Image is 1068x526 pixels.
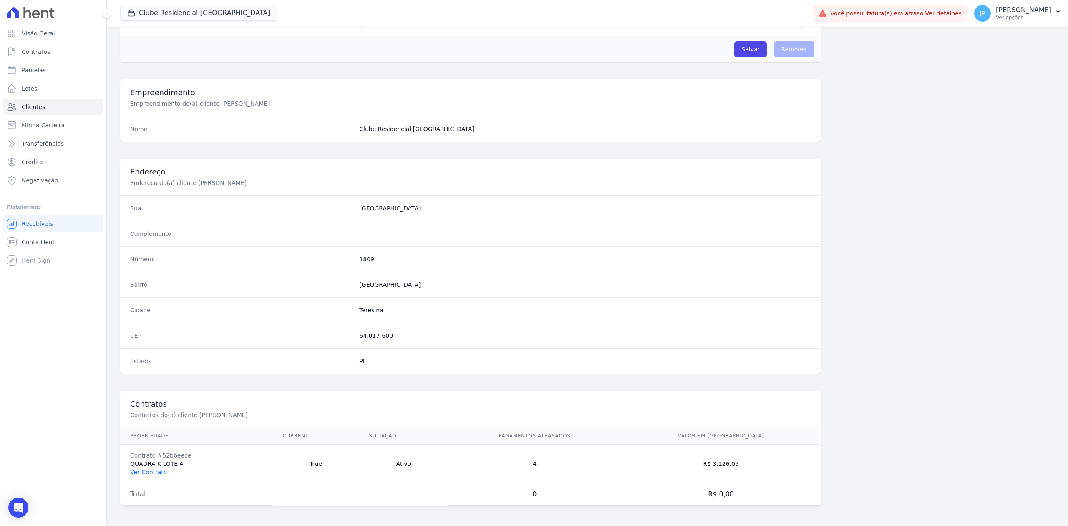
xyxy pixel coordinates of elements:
[359,125,811,133] dd: Clube Residencial [GEOGRAPHIC_DATA]
[980,10,985,16] span: JP
[774,41,814,57] span: Remover
[22,238,55,246] span: Conta Hent
[621,427,821,445] th: Valor em [GEOGRAPHIC_DATA]
[621,445,821,483] td: R$ 3.126,05
[359,281,811,289] dd: [GEOGRAPHIC_DATA]
[734,41,767,57] input: Salvar
[22,158,43,166] span: Crédito
[925,10,962,17] a: Ver detalhes
[22,29,55,38] span: Visão Geral
[22,48,50,56] span: Contratos
[3,43,103,60] a: Contratos
[359,357,811,365] dd: PI
[130,125,353,133] dt: Nome
[996,14,1051,21] p: Ver opções
[273,445,359,483] td: True
[3,99,103,115] a: Clientes
[22,66,46,74] span: Parcelas
[3,25,103,42] a: Visão Geral
[130,399,811,409] h3: Contratos
[3,80,103,97] a: Lotes
[3,62,103,78] a: Parcelas
[3,154,103,170] a: Crédito
[22,103,45,111] span: Clientes
[22,139,64,148] span: Transferências
[120,445,273,483] td: QUADRA K LOTE 4
[996,6,1051,14] p: [PERSON_NAME]
[22,121,65,129] span: Minha Carteira
[130,167,811,177] h3: Endereço
[130,204,353,212] dt: Rua
[7,202,100,212] div: Plataformas
[830,9,962,18] span: Você possui fatura(s) em atraso.
[359,255,811,263] dd: 1809
[130,230,353,238] dt: Complemento
[359,306,811,314] dd: Teresina
[130,331,353,340] dt: CEP
[130,469,167,475] a: Ver Contrato
[120,427,273,445] th: Propriedade
[130,357,353,365] dt: Estado
[130,411,411,419] p: Contratos do(a) cliente [PERSON_NAME]
[3,215,103,232] a: Recebíveis
[359,445,448,483] td: Ativo
[120,5,277,21] button: Clube Residencial [GEOGRAPHIC_DATA]
[130,99,411,108] p: Empreendimento do(a) cliente [PERSON_NAME]
[359,204,811,212] dd: [GEOGRAPHIC_DATA]
[359,331,811,340] dd: 64.017-600
[130,281,353,289] dt: Bairro
[22,176,58,185] span: Negativação
[448,483,621,506] td: 0
[22,220,53,228] span: Recebíveis
[359,427,448,445] th: Situação
[273,427,359,445] th: Current
[22,84,38,93] span: Lotes
[130,88,811,98] h3: Empreendimento
[3,172,103,189] a: Negativação
[120,483,273,506] td: Total
[130,255,353,263] dt: Número
[448,427,621,445] th: Pagamentos Atrasados
[3,117,103,134] a: Minha Carteira
[621,483,821,506] td: R$ 0,00
[130,306,353,314] dt: Cidade
[8,498,28,518] div: Open Intercom Messenger
[3,234,103,250] a: Conta Hent
[3,135,103,152] a: Transferências
[130,179,411,187] p: Endereço do(a) cliente [PERSON_NAME]
[967,2,1068,25] button: JP [PERSON_NAME] Ver opções
[130,451,263,460] div: Contrato #52bbeece
[448,445,621,483] td: 4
